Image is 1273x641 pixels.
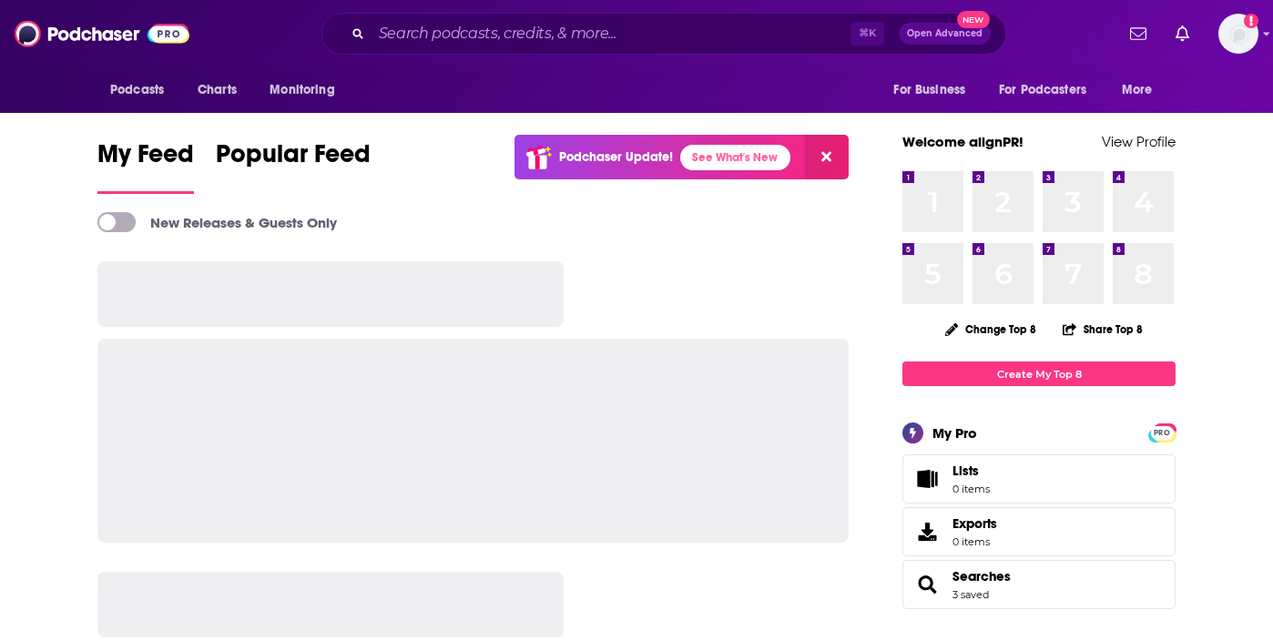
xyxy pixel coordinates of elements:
[909,519,945,544] span: Exports
[1102,133,1176,150] a: View Profile
[952,515,997,532] span: Exports
[1244,14,1258,28] svg: Add a profile image
[372,19,850,48] input: Search podcasts, credits, & more...
[559,149,673,165] p: Podchaser Update!
[902,507,1176,556] a: Exports
[952,463,990,479] span: Lists
[952,568,1011,585] a: Searches
[216,138,371,194] a: Popular Feed
[97,138,194,194] a: My Feed
[216,138,371,180] span: Popular Feed
[1109,73,1176,107] button: open menu
[881,73,988,107] button: open menu
[899,23,991,45] button: Open AdvancedNew
[999,77,1086,103] span: For Podcasters
[909,466,945,492] span: Lists
[198,77,237,103] span: Charts
[907,29,983,38] span: Open Advanced
[902,133,1023,150] a: Welcome alignPR!
[97,73,188,107] button: open menu
[1122,77,1153,103] span: More
[932,424,977,442] div: My Pro
[680,145,790,170] a: See What's New
[1123,18,1154,49] a: Show notifications dropdown
[1218,14,1258,54] span: Logged in as alignPR
[1168,18,1197,49] a: Show notifications dropdown
[934,318,1047,341] button: Change Top 8
[97,138,194,180] span: My Feed
[952,535,997,548] span: 0 items
[257,73,358,107] button: open menu
[110,77,164,103] span: Podcasts
[186,73,248,107] a: Charts
[1218,14,1258,54] button: Show profile menu
[909,572,945,597] a: Searches
[1151,426,1173,440] span: PRO
[1062,311,1144,347] button: Share Top 8
[952,588,989,601] a: 3 saved
[902,560,1176,609] span: Searches
[957,11,990,28] span: New
[1151,425,1173,439] a: PRO
[893,77,965,103] span: For Business
[97,212,337,232] a: New Releases & Guests Only
[902,454,1176,504] a: Lists
[987,73,1113,107] button: open menu
[952,463,979,479] span: Lists
[321,13,1006,55] div: Search podcasts, credits, & more...
[1218,14,1258,54] img: User Profile
[270,77,334,103] span: Monitoring
[850,22,884,46] span: ⌘ K
[902,361,1176,386] a: Create My Top 8
[952,483,990,495] span: 0 items
[15,16,189,51] img: Podchaser - Follow, Share and Rate Podcasts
